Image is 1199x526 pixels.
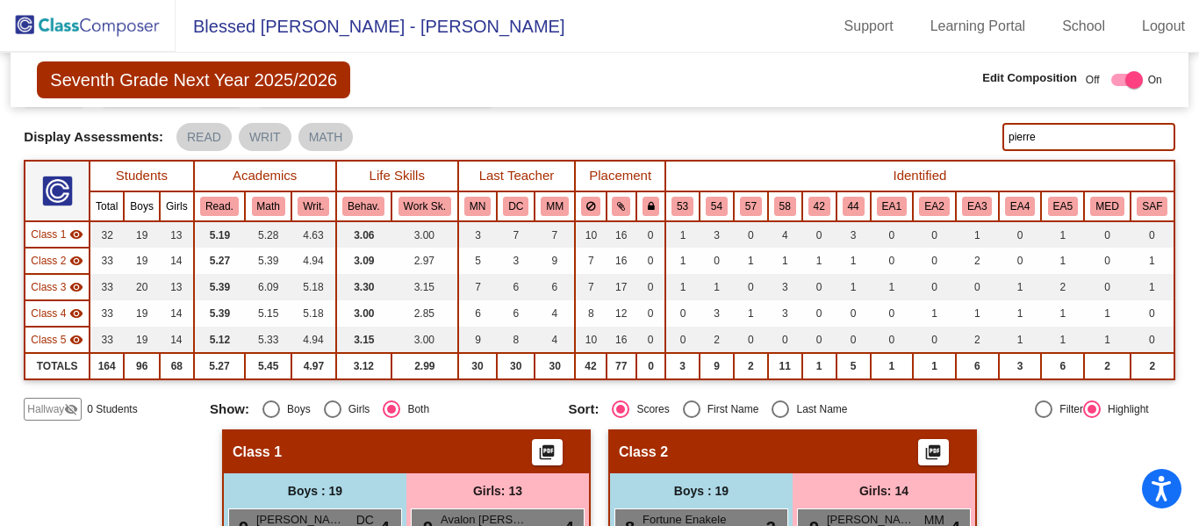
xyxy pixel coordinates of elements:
[64,402,78,416] mat-icon: visibility_off
[336,161,458,191] th: Life Skills
[391,353,458,379] td: 2.99
[497,353,535,379] td: 30
[25,300,90,327] td: No teacher - No Class Name
[768,191,802,221] th: Medical - ADHD, Anxiety, etc.
[671,197,693,216] button: 53
[802,300,836,327] td: 0
[535,327,575,353] td: 4
[768,353,802,379] td: 11
[280,401,311,417] div: Boys
[916,12,1040,40] a: Learning Portal
[25,353,90,379] td: TOTALS
[298,197,329,216] button: Writ.
[1084,300,1131,327] td: 1
[871,191,914,221] th: EAL Level 1
[194,221,246,248] td: 5.19
[124,221,160,248] td: 19
[503,197,528,216] button: DC
[124,248,160,274] td: 19
[1131,327,1174,353] td: 0
[802,191,836,221] th: Severe Behavioral
[871,221,914,248] td: 0
[291,248,336,274] td: 4.94
[913,221,956,248] td: 0
[90,300,124,327] td: 33
[665,161,1174,191] th: Identified
[90,248,124,274] td: 33
[252,197,285,216] button: Math
[665,327,700,353] td: 0
[871,274,914,300] td: 1
[1041,327,1084,353] td: 1
[336,327,391,353] td: 3.15
[768,248,802,274] td: 1
[836,191,871,221] th: Autism
[1005,197,1035,216] button: EA4
[160,300,194,327] td: 14
[239,123,291,151] mat-chip: WRIT
[802,274,836,300] td: 0
[194,274,246,300] td: 5.39
[802,327,836,353] td: 0
[69,227,83,241] mat-icon: visibility
[210,401,249,417] span: Show:
[336,221,391,248] td: 3.06
[568,401,599,417] span: Sort:
[913,300,956,327] td: 1
[406,473,589,508] div: Girls: 13
[27,401,64,417] span: Hallway
[1041,274,1084,300] td: 2
[1041,221,1084,248] td: 1
[636,274,665,300] td: 0
[535,353,575,379] td: 30
[607,274,636,300] td: 17
[575,353,606,379] td: 42
[636,327,665,353] td: 0
[245,221,291,248] td: 5.28
[391,327,458,353] td: 3.00
[575,274,606,300] td: 7
[160,191,194,221] th: Girls
[734,300,768,327] td: 1
[458,327,497,353] td: 9
[789,401,847,417] div: Last Name
[336,274,391,300] td: 3.30
[956,274,999,300] td: 0
[575,161,665,191] th: Placement
[1137,197,1167,216] button: SAF
[836,221,871,248] td: 3
[607,300,636,327] td: 12
[541,197,569,216] button: MM
[25,327,90,353] td: No teacher - No Class Name
[999,353,1042,379] td: 3
[1084,221,1131,248] td: 0
[607,353,636,379] td: 77
[497,274,535,300] td: 6
[568,400,913,418] mat-radio-group: Select an option
[1086,72,1100,88] span: Off
[665,191,700,221] th: Mild/Mod Social Emotional/Behavioral
[1131,353,1174,379] td: 2
[836,300,871,327] td: 0
[913,327,956,353] td: 0
[1002,123,1175,151] input: Search...
[830,12,908,40] a: Support
[124,327,160,353] td: 19
[458,191,497,221] th: Melissa Nagle
[956,248,999,274] td: 2
[1048,12,1119,40] a: School
[700,274,734,300] td: 1
[802,353,836,379] td: 1
[768,274,802,300] td: 3
[1084,248,1131,274] td: 0
[610,473,793,508] div: Boys : 19
[877,197,907,216] button: EA1
[400,401,429,417] div: Both
[391,300,458,327] td: 2.85
[160,248,194,274] td: 14
[734,327,768,353] td: 0
[700,191,734,221] th: Learning Disability
[802,248,836,274] td: 1
[956,191,999,221] th: EAL Level 3
[31,253,66,269] span: Class 2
